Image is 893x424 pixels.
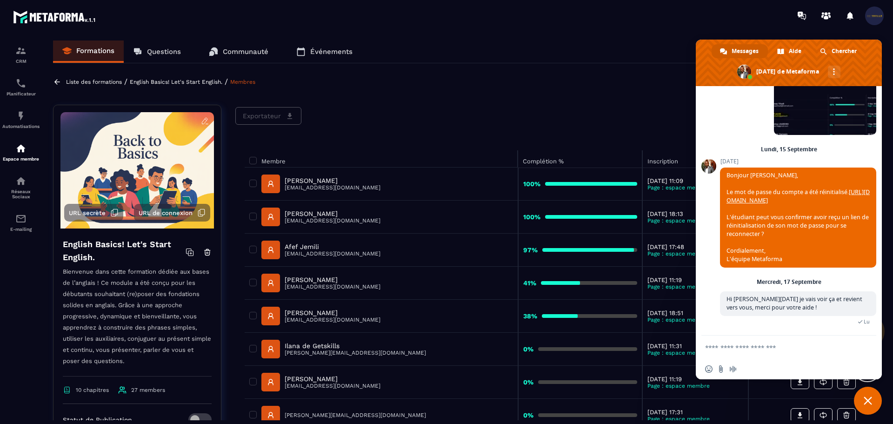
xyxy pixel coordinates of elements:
p: Page : espace membre [647,383,744,389]
p: Réseaux Sociaux [2,189,40,199]
span: URL de connexion [139,209,193,216]
p: Page : espace membre [647,283,744,290]
p: Page : espace membre [647,350,744,356]
a: Formations [53,40,124,63]
span: Lu [864,318,870,325]
p: [EMAIL_ADDRESS][DOMAIN_NAME] [285,184,380,191]
a: [PERSON_NAME][EMAIL_ADDRESS][DOMAIN_NAME] [261,373,380,391]
a: Événements [287,40,362,63]
span: URL secrète [69,209,106,216]
th: Complétion % [518,150,642,168]
a: [PERSON_NAME][EMAIL_ADDRESS][DOMAIN_NAME] [261,274,380,292]
span: Insérer un emoji [705,365,713,373]
div: Mercredi, 17 Septembre [757,279,821,285]
a: [URL][DOMAIN_NAME] [726,188,870,204]
p: [DATE] 11:19 [647,276,744,283]
p: CRM [2,59,40,64]
span: Envoyer un fichier [717,365,725,373]
th: Inscription [642,150,749,168]
img: social-network [15,175,27,187]
p: [PERSON_NAME] [285,210,380,217]
strong: 0% [523,378,533,386]
p: [DATE] 11:31 [647,343,744,350]
p: Automatisations [2,124,40,129]
div: Messages [712,44,768,58]
p: Questions [147,47,181,56]
a: English Basics! Let's Start English. [130,79,222,85]
span: / [225,77,228,86]
p: Statut de Publication [63,416,132,424]
p: [DATE] 17:31 [647,409,744,416]
p: Formations [76,47,114,55]
div: Lundi, 15 Septembre [761,147,817,152]
p: Communauté [223,47,268,56]
p: [EMAIL_ADDRESS][DOMAIN_NAME] [285,250,380,257]
p: Bienvenue dans cette formation dédiée aux bases de l’anglais ! Ce module a été conçu pour les déb... [63,266,212,377]
p: [PERSON_NAME][EMAIL_ADDRESS][DOMAIN_NAME] [285,412,426,418]
a: [PERSON_NAME][EMAIL_ADDRESS][DOMAIN_NAME] [261,175,380,193]
div: Autres canaux [828,66,840,78]
p: Page : espace membre [647,416,744,422]
textarea: Entrez votre message... [705,343,852,352]
p: Planificateur [2,91,40,96]
span: Message audio [729,365,737,373]
p: [DATE] 18:51 [647,310,744,316]
a: schedulerschedulerPlanificateur [2,71,40,103]
span: Messages [732,44,759,58]
strong: 0% [523,345,533,353]
a: Ilana de Getskills[PERSON_NAME][EMAIL_ADDRESS][DOMAIN_NAME] [261,340,426,358]
p: [PERSON_NAME] [285,309,380,316]
span: / [124,77,127,86]
p: Ilana de Getskills [285,342,426,350]
p: Afef Jemili [285,243,380,250]
p: Espace membre [2,156,40,162]
a: [PERSON_NAME][EMAIL_ADDRESS][DOMAIN_NAME] [261,208,380,226]
strong: 97% [523,246,538,254]
img: background [60,112,214,229]
img: automations [15,110,27,121]
p: [PERSON_NAME][EMAIL_ADDRESS][DOMAIN_NAME] [285,350,426,356]
div: Fermer le chat [854,387,882,415]
p: [PERSON_NAME] [285,177,380,184]
p: [EMAIL_ADDRESS][DOMAIN_NAME] [285,316,380,323]
a: automationsautomationsEspace membre [2,136,40,168]
p: Page : espace membre [647,316,744,323]
a: emailemailE-mailing [2,206,40,239]
a: automationsautomationsAutomatisations [2,103,40,136]
p: [EMAIL_ADDRESS][DOMAIN_NAME] [285,217,380,224]
p: Page : espace membre [647,250,744,257]
div: Aide [769,44,811,58]
span: 27 members [131,387,165,393]
p: [PERSON_NAME] [285,375,380,383]
strong: 100% [523,213,540,221]
img: logo [13,8,97,25]
p: [DATE] 17:48 [647,243,744,250]
a: Communauté [200,40,278,63]
p: [DATE] 18:13 [647,210,744,217]
a: Questions [124,40,190,63]
p: Page : espace membre [647,217,744,224]
span: [DATE] [720,158,876,165]
img: automations [15,143,27,154]
strong: 100% [523,180,540,188]
th: Membre [245,150,518,168]
img: email [15,213,27,224]
a: Membres [230,79,255,85]
p: [EMAIL_ADDRESS][DOMAIN_NAME] [285,283,380,290]
p: [DATE] 11:19 [647,376,744,383]
img: scheduler [15,78,27,89]
a: formationformationCRM [2,38,40,71]
span: Bonjour [PERSON_NAME], Le mot de passe du compte a été réinitialisé. L'étudiant peut vous confirm... [726,171,870,263]
span: Aide [789,44,801,58]
a: Liste des formations [66,79,122,85]
a: social-networksocial-networkRéseaux Sociaux [2,168,40,206]
a: [PERSON_NAME][EMAIL_ADDRESS][DOMAIN_NAME] [261,307,380,325]
span: Chercher [832,44,857,58]
p: [EMAIL_ADDRESS][DOMAIN_NAME] [285,383,380,389]
strong: 41% [523,279,536,287]
p: [DATE] 11:09 [647,177,744,184]
button: URL de connexion [134,204,210,222]
h4: English Basics! Let's Start English. [63,238,186,264]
